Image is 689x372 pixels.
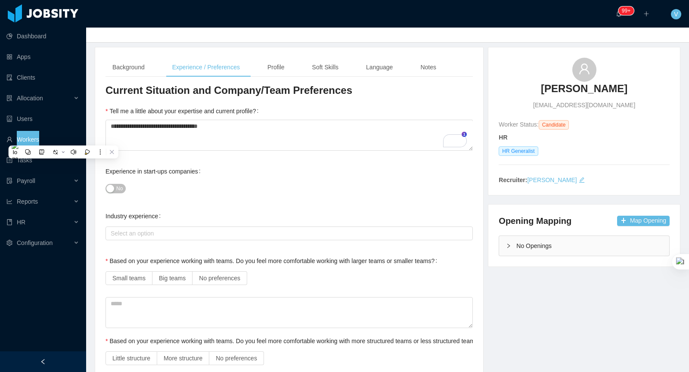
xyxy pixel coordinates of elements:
a: [PERSON_NAME] [541,82,627,101]
span: Big teams [159,275,186,282]
span: More structure [164,355,202,362]
i: icon: line-chart [6,198,12,205]
a: icon: pie-chartDashboard [6,28,79,45]
i: icon: plus [643,11,649,17]
div: Experience / Preferences [165,58,247,77]
span: Little structure [112,355,150,362]
div: Background [106,58,152,77]
span: Reports [17,198,38,205]
label: Industry experience [106,213,164,220]
i: icon: edit [579,177,585,183]
i: icon: solution [6,95,12,101]
span: HR Generalist [499,146,538,156]
a: icon: userWorkers [6,131,79,148]
span: No preferences [199,275,240,282]
i: icon: setting [6,240,12,246]
div: Soft Skills [305,58,345,77]
input: Industry experience [108,228,113,239]
label: Based on your experience working with teams. Do you feel more comfortable working with more struc... [106,338,487,344]
strong: HR [499,134,507,141]
div: Language [359,58,400,77]
a: icon: robotUsers [6,110,79,127]
span: Small teams [112,275,146,282]
span: V [674,9,678,19]
h3: [PERSON_NAME] [541,82,627,96]
span: No [116,184,123,193]
span: Configuration [17,239,53,246]
span: Worker Status: [499,121,538,128]
div: Select an option [111,229,464,238]
span: No preferences [216,355,257,362]
h3: Current Situation and Company/Team Preferences [106,84,473,97]
h4: Opening Mapping [499,215,571,227]
a: icon: auditClients [6,69,79,86]
div: Notes [413,58,443,77]
i: icon: bell [616,11,622,17]
button: Experience in start-ups companies [106,184,126,193]
i: icon: file-protect [6,178,12,184]
span: Payroll [17,177,35,184]
i: icon: book [6,219,12,225]
button: icon: plusMap Opening [617,216,670,226]
sup: 908 [618,6,634,15]
span: Allocation [17,95,43,102]
div: icon: rightNo Openings [499,236,669,256]
strong: Recruiter: [499,177,527,183]
i: icon: right [506,243,511,248]
a: [PERSON_NAME] [527,177,577,183]
label: Tell me a little about your expertise and current profile? [106,108,262,115]
a: icon: appstoreApps [6,48,79,65]
span: [EMAIL_ADDRESS][DOMAIN_NAME] [533,101,635,110]
i: icon: user [578,63,590,75]
div: Profile [261,58,292,77]
span: Candidate [539,120,569,130]
a: icon: profileTasks [6,152,79,169]
label: Based on your experience working with teams. Do you feel more comfortable working with larger tea... [106,257,441,264]
textarea: To enrich screen reader interactions, please activate Accessibility in Grammarly extension settings [106,120,473,151]
span: HR [17,219,25,226]
label: Experience in start-ups companies [106,168,204,175]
